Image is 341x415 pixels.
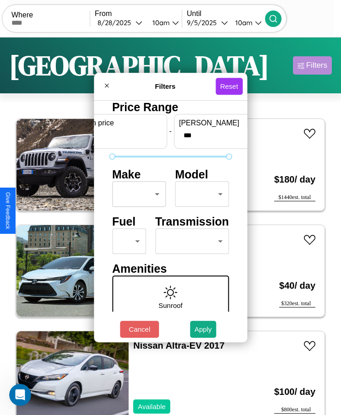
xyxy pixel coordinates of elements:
div: $ 800 est. total [274,406,315,414]
h4: Fuel [112,215,146,228]
div: 10am [148,18,172,27]
div: 9 / 5 / 2025 [187,18,221,27]
p: - [169,125,172,137]
label: Until [187,10,265,18]
h4: Price Range [112,101,229,114]
button: 10am [145,18,182,27]
div: $ 320 est. total [279,300,315,307]
a: Nissan Altra-EV 2017 [133,340,224,350]
h4: Make [112,168,166,181]
div: Give Feedback [5,192,11,229]
h4: Amenities [112,262,229,275]
iframe: Intercom live chat [9,384,31,406]
button: Apply [190,321,217,338]
label: [PERSON_NAME] [179,119,257,127]
label: Where [11,11,90,19]
div: Filters [306,61,327,70]
p: Sunroof [158,299,183,312]
div: 8 / 28 / 2025 [97,18,135,27]
h3: $ 40 / day [279,271,315,300]
h4: Model [175,168,229,181]
div: 10am [231,18,255,27]
h4: Transmission [155,215,229,228]
p: Available [138,400,166,413]
div: $ 1440 est. total [274,194,315,201]
h1: [GEOGRAPHIC_DATA] [9,47,269,84]
h3: $ 180 / day [274,165,315,194]
button: Filters [293,56,332,75]
button: Reset [216,78,243,95]
label: From [95,10,182,18]
label: min price [84,119,162,127]
button: 10am [228,18,265,27]
h4: Filters [115,82,216,90]
button: 8/28/2025 [95,18,145,27]
h3: $ 100 / day [274,377,315,406]
button: Cancel [120,321,159,338]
